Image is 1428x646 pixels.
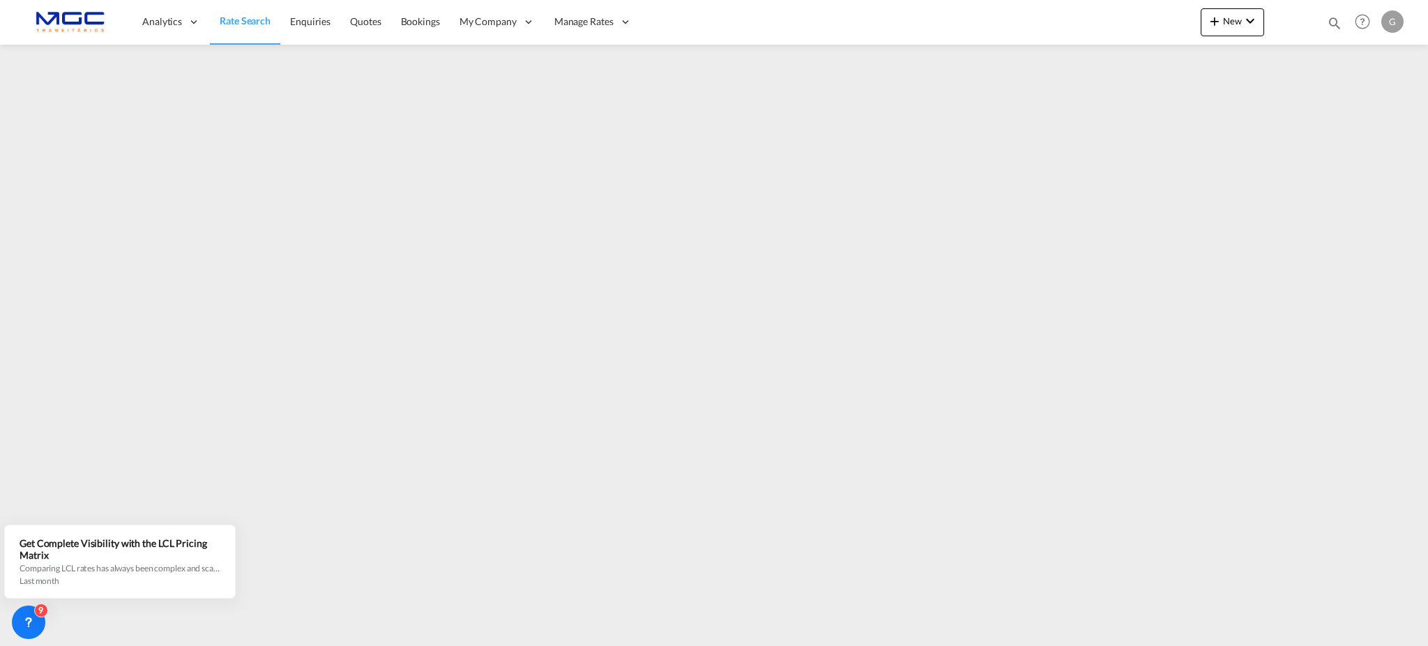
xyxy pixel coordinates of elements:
[142,15,182,29] span: Analytics
[459,15,517,29] span: My Company
[1327,15,1342,36] div: icon-magnify
[1201,8,1264,36] button: icon-plus 400-fgNewicon-chevron-down
[1381,10,1404,33] div: G
[1242,13,1259,29] md-icon: icon-chevron-down
[1351,10,1374,33] span: Help
[350,15,381,27] span: Quotes
[21,6,115,38] img: 92835000d1c111ee8b33af35afdd26c7.png
[1206,13,1223,29] md-icon: icon-plus 400-fg
[401,15,440,27] span: Bookings
[1351,10,1381,35] div: Help
[1327,15,1342,31] md-icon: icon-magnify
[220,15,271,27] span: Rate Search
[554,15,614,29] span: Manage Rates
[1206,15,1259,27] span: New
[290,15,331,27] span: Enquiries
